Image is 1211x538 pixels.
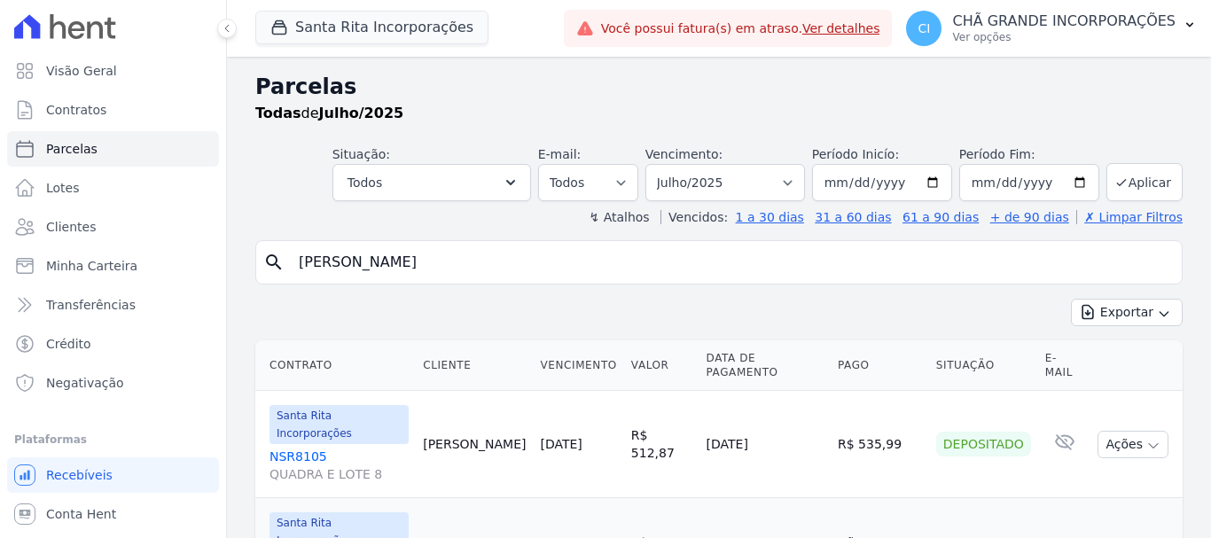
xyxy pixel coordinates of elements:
span: QUADRA E LOTE 8 [270,465,409,483]
a: NSR8105QUADRA E LOTE 8 [270,448,409,483]
span: Lotes [46,179,80,197]
label: E-mail: [538,147,582,161]
a: Clientes [7,209,219,245]
th: Contrato [255,340,416,391]
button: Todos [332,164,531,201]
p: CHÃ GRANDE INCORPORAÇÕES [952,12,1176,30]
button: Exportar [1071,299,1183,326]
div: Depositado [936,432,1031,456]
td: R$ 535,99 [831,391,929,498]
span: Minha Carteira [46,257,137,275]
a: Contratos [7,92,219,128]
span: Crédito [46,335,91,353]
button: Ações [1098,431,1168,458]
a: 31 a 60 dias [815,210,891,224]
span: Negativação [46,374,124,392]
a: Lotes [7,170,219,206]
a: Visão Geral [7,53,219,89]
a: + de 90 dias [990,210,1069,224]
p: Ver opções [952,30,1176,44]
button: Santa Rita Incorporações [255,11,488,44]
span: Você possui fatura(s) em atraso. [601,19,880,38]
a: ✗ Limpar Filtros [1076,210,1183,224]
div: Plataformas [14,429,212,450]
a: Ver detalhes [802,21,880,35]
th: Pago [831,340,929,391]
th: Valor [624,340,699,391]
a: [DATE] [540,437,582,451]
td: [DATE] [699,391,831,498]
strong: Todas [255,105,301,121]
a: Parcelas [7,131,219,167]
span: Transferências [46,296,136,314]
th: Vencimento [533,340,623,391]
span: Clientes [46,218,96,236]
th: Situação [929,340,1038,391]
span: Todos [348,172,382,193]
a: 61 a 90 dias [902,210,979,224]
th: Data de Pagamento [699,340,831,391]
a: Conta Hent [7,496,219,532]
a: Transferências [7,287,219,323]
label: Vencidos: [660,210,728,224]
button: CI CHÃ GRANDE INCORPORAÇÕES Ver opções [892,4,1211,53]
span: Recebíveis [46,466,113,484]
a: Minha Carteira [7,248,219,284]
label: Vencimento: [645,147,723,161]
td: R$ 512,87 [624,391,699,498]
button: Aplicar [1106,163,1183,201]
span: Contratos [46,101,106,119]
a: Recebíveis [7,457,219,493]
strong: Julho/2025 [319,105,404,121]
input: Buscar por nome do lote ou do cliente [288,245,1175,280]
label: Período Fim: [959,145,1099,164]
td: [PERSON_NAME] [416,391,533,498]
i: search [263,252,285,273]
span: Parcelas [46,140,98,158]
a: 1 a 30 dias [736,210,804,224]
span: Santa Rita Incorporações [270,405,409,444]
span: Conta Hent [46,505,116,523]
span: Visão Geral [46,62,117,80]
span: CI [918,22,931,35]
p: de [255,103,403,124]
label: Período Inicío: [812,147,899,161]
label: ↯ Atalhos [589,210,649,224]
label: Situação: [332,147,390,161]
a: Negativação [7,365,219,401]
th: E-mail [1038,340,1091,391]
a: Crédito [7,326,219,362]
h2: Parcelas [255,71,1183,103]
